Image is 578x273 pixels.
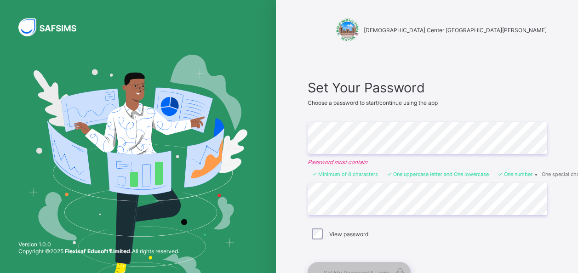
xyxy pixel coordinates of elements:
span: Set Your Password [308,80,547,96]
span: Copyright © 2025 All rights reserved. [18,248,179,255]
li: Minimum of 8 characters [312,171,378,177]
span: [DEMOGRAPHIC_DATA] Center [GEOGRAPHIC_DATA][PERSON_NAME] [364,27,547,34]
li: One number [498,171,532,177]
img: SAFSIMS Logo [18,18,87,36]
span: Choose a password to start/continue using the app [308,99,438,106]
li: One uppercase letter and One lowercase [387,171,489,177]
strong: Flexisaf Edusoft Limited. [65,248,132,255]
em: Password must contain [308,159,547,165]
img: Islamic Center Imam Abu Hanifa [336,18,359,41]
span: Version 1.0.0 [18,241,179,248]
label: View password [329,231,368,238]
